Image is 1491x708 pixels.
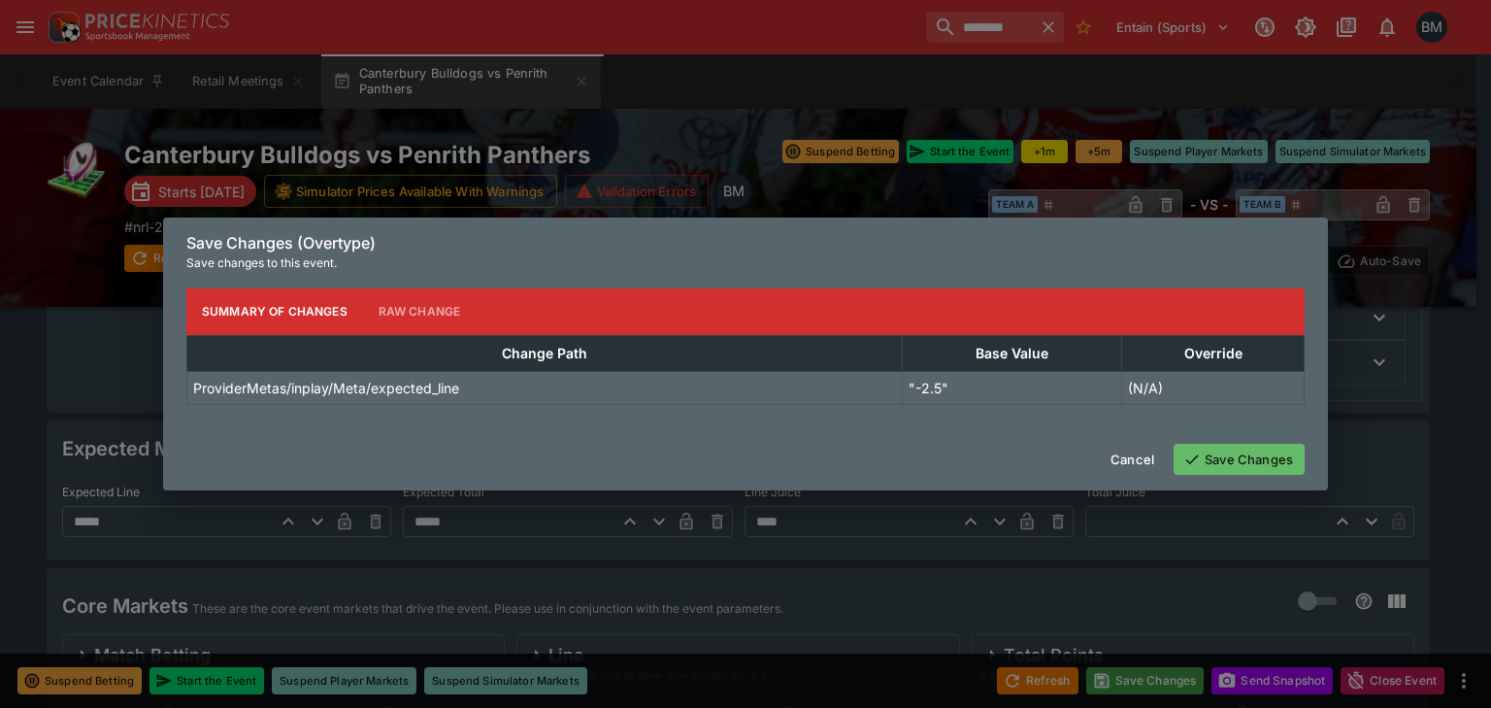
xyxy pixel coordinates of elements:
[193,378,459,398] p: ProviderMetas/inplay/Meta/expected_line
[186,288,363,335] button: Summary of Changes
[1122,371,1305,404] td: (N/A)
[1122,335,1305,371] th: Override
[903,335,1122,371] th: Base Value
[187,335,903,371] th: Change Path
[186,233,1305,253] h6: Save Changes (Overtype)
[186,253,1305,273] p: Save changes to this event.
[903,371,1122,404] td: "-2.5"
[1174,444,1305,475] button: Save Changes
[363,288,477,335] button: Raw Change
[1099,444,1166,475] button: Cancel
